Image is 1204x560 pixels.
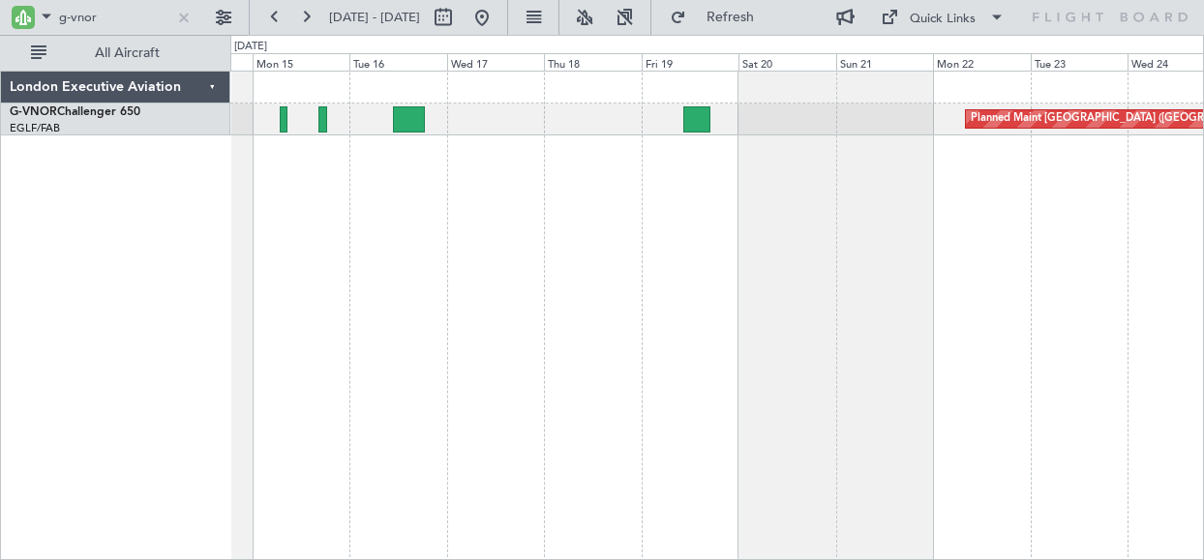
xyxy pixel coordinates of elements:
div: Mon 22 [933,53,1031,71]
button: All Aircraft [21,38,210,69]
div: Tue 23 [1031,53,1129,71]
span: All Aircraft [50,46,204,60]
span: [DATE] - [DATE] [329,9,420,26]
span: G-VNOR [10,106,57,118]
div: Tue 16 [349,53,447,71]
button: Refresh [661,2,777,33]
div: Sun 21 [836,53,934,71]
div: Quick Links [910,10,976,29]
span: Refresh [690,11,771,24]
div: Thu 18 [544,53,642,71]
a: G-VNORChallenger 650 [10,106,140,118]
div: Mon 15 [253,53,350,71]
input: A/C (Reg. or Type) [59,3,170,32]
a: EGLF/FAB [10,121,60,135]
button: Quick Links [871,2,1014,33]
div: Sat 20 [738,53,836,71]
div: Fri 19 [642,53,739,71]
div: Wed 17 [447,53,545,71]
div: [DATE] [234,39,267,55]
